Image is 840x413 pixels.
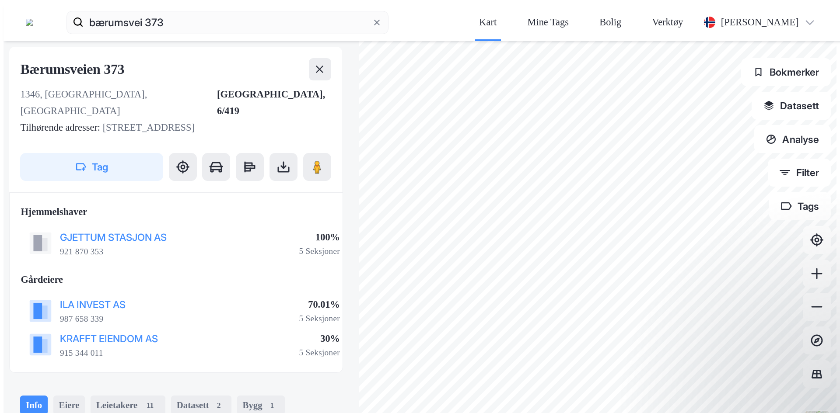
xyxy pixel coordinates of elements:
[140,398,160,412] div: 11
[20,58,127,80] div: Bærumsveien 373
[754,125,831,153] button: Analyse
[768,159,831,187] button: Filter
[741,58,831,86] button: Bokmerker
[20,86,217,120] div: 1346, [GEOGRAPHIC_DATA], [GEOGRAPHIC_DATA]
[26,19,33,26] img: logo.a4113a55bc3d86da70a041830d287a7e.svg
[20,122,102,133] span: Tilhørende adresser:
[20,153,163,181] button: Tag
[299,229,340,246] div: 100%
[299,296,340,313] div: 70.01%
[21,204,331,220] div: Hjemmelshaver
[599,14,621,31] div: Bolig
[21,271,331,288] div: Gårdeiere
[60,313,103,325] div: 987 658 339
[752,92,831,120] button: Datasett
[528,14,569,31] div: Mine Tags
[769,192,831,220] button: Tags
[217,86,331,120] div: [GEOGRAPHIC_DATA], 6/419
[652,14,683,31] div: Verktøy
[265,398,279,412] div: 1
[299,313,340,324] div: 5 Seksjoner
[299,347,340,358] div: 5 Seksjoner
[479,14,497,31] div: Kart
[60,246,103,257] div: 921 870 353
[299,330,340,347] div: 30%
[212,398,226,412] div: 2
[60,347,103,359] div: 915 344 011
[721,14,799,31] div: [PERSON_NAME]
[20,119,320,136] div: [STREET_ADDRESS]
[84,8,371,36] input: Søk på adresse, matrikkel, gårdeiere, leietakere eller personer
[299,246,340,257] div: 5 Seksjoner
